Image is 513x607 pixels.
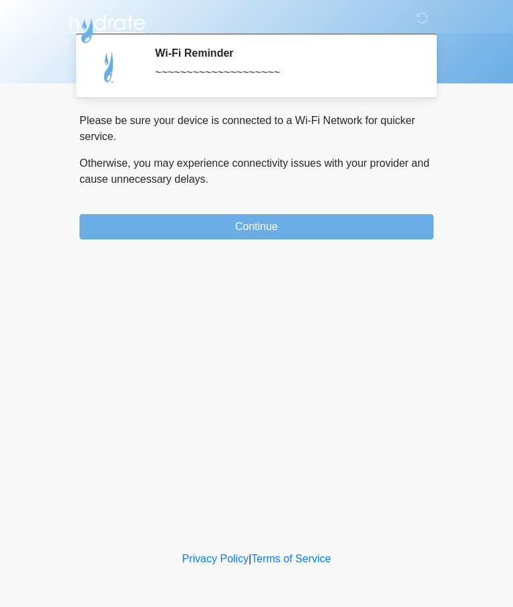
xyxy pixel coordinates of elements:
button: Continue [79,214,434,239]
a: | [248,553,251,564]
span: . [206,173,208,185]
p: Please be sure your device is connected to a Wi-Fi Network for quicker service. [79,113,434,145]
a: Terms of Service [251,553,331,564]
img: Agent Avatar [90,47,130,87]
img: Hydrate IV Bar - Arcadia Logo [66,10,148,44]
div: ~~~~~~~~~~~~~~~~~~~~ [155,65,413,81]
p: Otherwise, you may experience connectivity issues with your provider and cause unnecessary delays [79,155,434,187]
a: Privacy Policy [182,553,249,564]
